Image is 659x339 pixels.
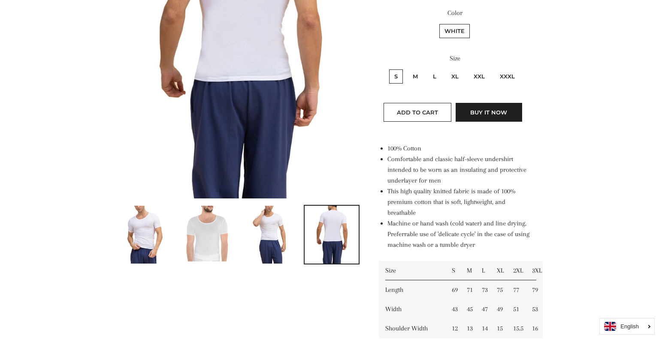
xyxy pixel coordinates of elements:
li: This high quality knitted fabric is made of 100% premium cotton that is soft, lightweight, and br... [387,186,531,218]
img: Load image into Gallery viewer, Men&#39;s Classic Half Sleeve Cotton Vest [180,206,234,261]
td: 15.5 [507,319,526,338]
span: Add to Cart [397,109,438,116]
td: 15 [490,319,506,338]
td: 45 [460,300,475,319]
td: Size [379,261,445,280]
span: Comfortable and classic half-sleeve undershirt intended to be worn as an insulating and protectiv... [387,155,526,184]
img: Load image into Gallery viewer, Men&#39;s Classic Half Sleeve Cotton Vest [250,206,289,264]
label: White [439,24,470,38]
span: 100% Cotton [387,144,421,152]
button: Buy it now [456,103,522,122]
label: Color [379,8,531,18]
td: S [445,261,460,280]
td: 53 [526,300,543,319]
i: English [620,324,639,329]
td: 79 [526,280,543,300]
td: L [475,261,490,280]
label: Size [379,53,531,64]
td: 73 [475,280,490,300]
td: 51 [507,300,526,319]
img: Load image into Gallery viewer, Men&#39;s Classic Half Sleeve Cotton Vest [126,206,164,264]
td: 71 [460,280,475,300]
td: 77 [507,280,526,300]
td: Width [379,300,445,319]
td: 43 [445,300,460,319]
label: L [428,69,441,84]
td: 49 [490,300,506,319]
td: Shoulder Width [379,319,445,338]
label: XXXL [495,69,520,84]
button: Add to Cart [384,103,451,122]
td: 12 [445,319,460,338]
label: S [389,69,403,84]
td: 69 [445,280,460,300]
span: Machine or hand wash (cold water) and line drying. Preferrable use of 'delicate cycle' in the cas... [387,219,529,249]
td: 75 [490,280,506,300]
td: 47 [475,300,490,319]
td: XL [490,261,506,280]
td: 13 [460,319,475,338]
a: English [604,322,650,331]
td: Length [379,280,445,300]
td: 3XL [526,261,543,280]
label: XL [446,69,464,84]
td: M [460,261,475,280]
label: M [408,69,423,84]
label: XXL [469,69,490,84]
td: 2XL [507,261,526,280]
td: 16 [526,319,543,338]
td: 14 [475,319,490,338]
img: Load image into Gallery viewer, Men&#39;s Classic Half Sleeve Cotton Vest [308,206,354,264]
